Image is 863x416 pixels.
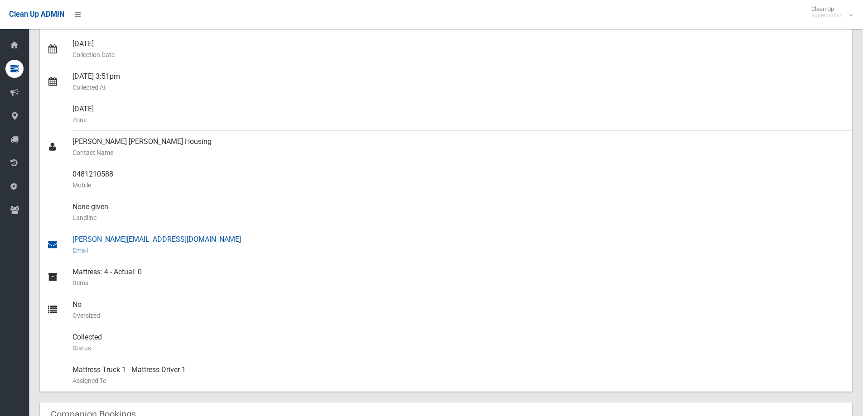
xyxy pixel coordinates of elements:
div: Collected [72,326,845,359]
small: Super Admin [811,12,843,19]
small: Collection Date [72,49,845,60]
div: [DATE] 3:51pm [72,66,845,98]
small: Email [72,245,845,256]
small: Zone [72,115,845,125]
div: No [72,294,845,326]
span: Clean Up [807,5,852,19]
small: Status [72,343,845,354]
div: Mattress Truck 1 - Mattress Driver 1 [72,359,845,392]
span: Clean Up ADMIN [9,10,64,19]
div: 0481210588 [72,163,845,196]
small: Assigned To [72,375,845,386]
small: Landline [72,212,845,223]
div: [PERSON_NAME] [PERSON_NAME] Housing [72,131,845,163]
div: Mattress: 4 - Actual: 0 [72,261,845,294]
small: Items [72,277,845,288]
small: Mobile [72,180,845,191]
small: Contact Name [72,147,845,158]
small: Oversized [72,310,845,321]
div: [DATE] [72,33,845,66]
small: Collected At [72,82,845,93]
div: None given [72,196,845,229]
a: [PERSON_NAME][EMAIL_ADDRESS][DOMAIN_NAME]Email [40,229,852,261]
div: [DATE] [72,98,845,131]
div: [PERSON_NAME][EMAIL_ADDRESS][DOMAIN_NAME] [72,229,845,261]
